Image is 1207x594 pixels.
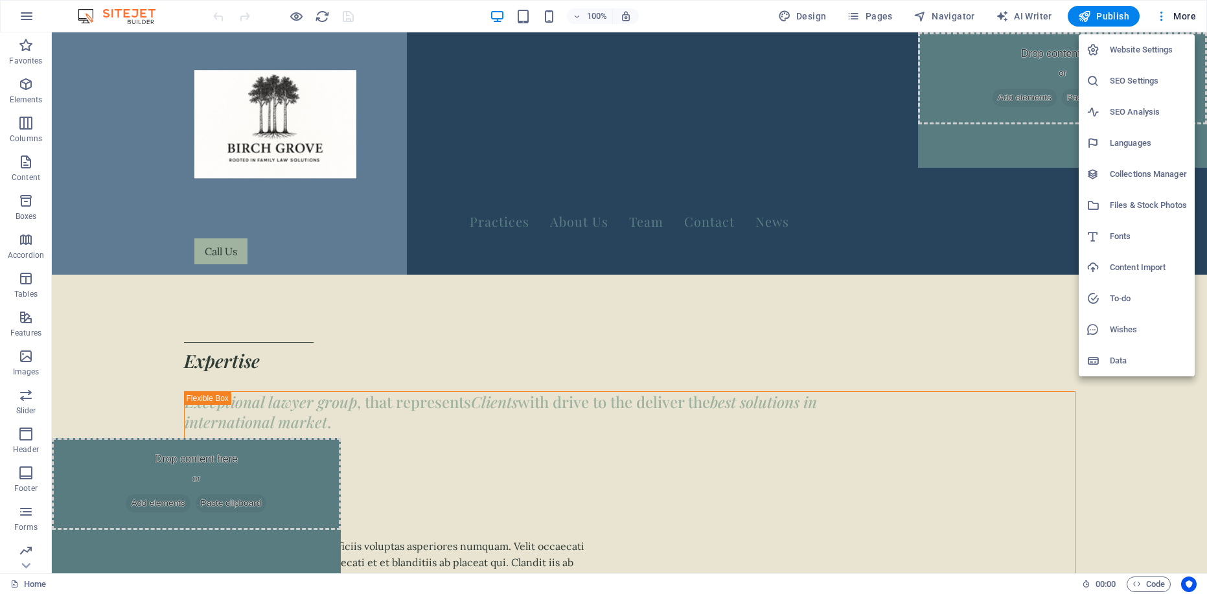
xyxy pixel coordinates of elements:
[941,56,1005,74] span: Add elements
[74,462,138,480] span: Add elements
[1110,260,1187,275] h6: Content Import
[1110,42,1187,58] h6: Website Settings
[1110,73,1187,89] h6: SEO Settings
[1010,56,1081,74] span: Paste clipboard
[1110,322,1187,337] h6: Wishes
[1110,166,1187,182] h6: Collections Manager
[1110,291,1187,306] h6: To-do
[1110,104,1187,120] h6: SEO Analysis
[1110,229,1187,244] h6: Fonts
[1110,198,1187,213] h6: Files & Stock Photos
[1110,135,1187,151] h6: Languages
[1110,353,1187,369] h6: Data
[144,462,215,480] span: Paste clipboard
